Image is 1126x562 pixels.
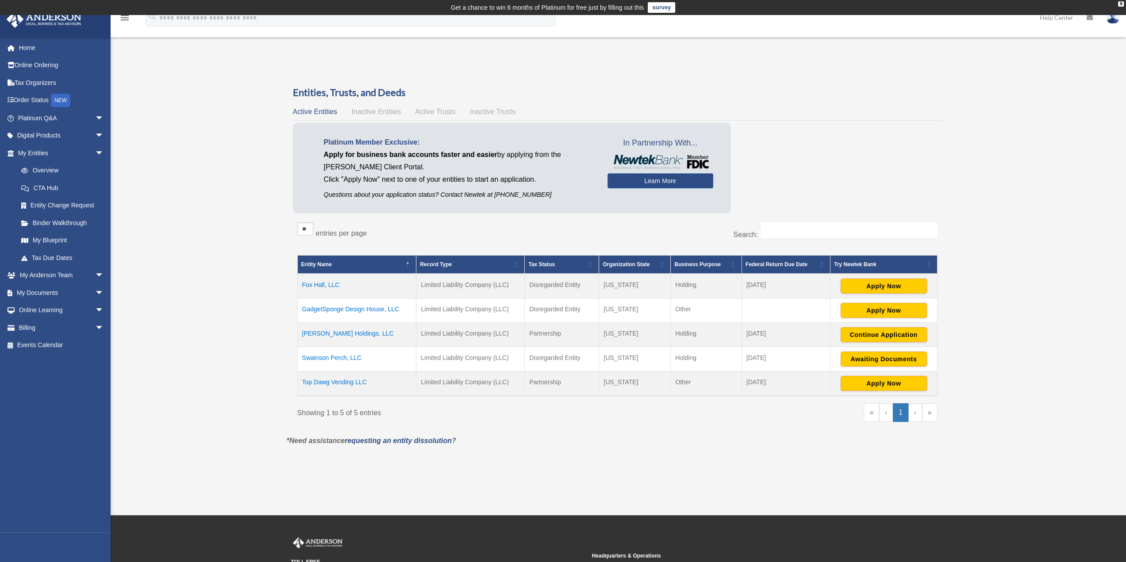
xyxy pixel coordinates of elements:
[742,255,830,274] th: Federal Return Due Date: Activate to sort
[324,173,594,186] p: Click "Apply Now" next to one of your entities to start an application.
[95,319,113,337] span: arrow_drop_down
[893,403,908,422] a: 1
[525,274,599,298] td: Disregarded Entity
[148,12,158,22] i: search
[841,303,927,318] button: Apply Now
[119,15,130,23] a: menu
[528,261,555,268] span: Tax Status
[599,347,671,371] td: [US_STATE]
[742,347,830,371] td: [DATE]
[841,279,927,294] button: Apply Now
[525,255,599,274] th: Tax Status: Activate to sort
[6,39,117,57] a: Home
[1106,11,1119,24] img: User Pic
[671,255,742,274] th: Business Purpose: Activate to sort
[599,255,671,274] th: Organization State: Activate to sort
[671,347,742,371] td: Holding
[293,108,337,115] span: Active Entities
[95,267,113,285] span: arrow_drop_down
[607,136,713,150] span: In Partnership With...
[599,322,671,347] td: [US_STATE]
[6,127,117,145] a: Digital Productsarrow_drop_down
[470,108,515,115] span: Inactive Trusts
[12,179,113,197] a: CTA Hub
[830,255,937,274] th: Try Newtek Bank : Activate to sort
[415,108,456,115] span: Active Trusts
[864,403,879,422] a: First
[12,162,108,180] a: Overview
[6,319,117,336] a: Billingarrow_drop_down
[733,231,757,238] label: Search:
[671,298,742,322] td: Other
[671,371,742,396] td: Other
[12,232,113,249] a: My Blueprint
[742,322,830,347] td: [DATE]
[6,74,117,92] a: Tax Organizers
[525,347,599,371] td: Disregarded Entity
[416,298,525,322] td: Limited Liability Company (LLC)
[841,376,927,391] button: Apply Now
[599,371,671,396] td: [US_STATE]
[119,12,130,23] i: menu
[603,261,649,268] span: Organization State
[416,274,525,298] td: Limited Liability Company (LLC)
[908,403,922,422] a: Next
[879,403,893,422] a: Previous
[293,86,942,99] h3: Entities, Trusts, and Deeds
[324,136,594,149] p: Platinum Member Exclusive:
[287,437,456,444] em: *Need assistance ?
[674,261,721,268] span: Business Purpose
[297,403,611,419] div: Showing 1 to 5 of 5 entries
[12,197,113,214] a: Entity Change Request
[297,298,416,322] td: GadgetSponge Design House, LLC
[525,298,599,322] td: Disregarded Entity
[416,255,525,274] th: Record Type: Activate to sort
[12,249,113,267] a: Tax Due Dates
[599,298,671,322] td: [US_STATE]
[416,322,525,347] td: Limited Liability Company (LLC)
[351,108,401,115] span: Inactive Entities
[420,261,452,268] span: Record Type
[416,347,525,371] td: Limited Liability Company (LLC)
[6,284,117,302] a: My Documentsarrow_drop_down
[742,274,830,298] td: [DATE]
[648,2,675,13] a: survey
[612,155,709,169] img: NewtekBankLogoSM.png
[301,261,332,268] span: Entity Name
[4,11,84,28] img: Anderson Advisors Platinum Portal
[525,371,599,396] td: Partnership
[416,371,525,396] td: Limited Liability Company (LLC)
[592,551,887,561] small: Headquarters & Operations
[6,336,117,354] a: Events Calendar
[324,149,594,173] p: by applying from the [PERSON_NAME] Client Portal.
[671,274,742,298] td: Holding
[599,274,671,298] td: [US_STATE]
[746,261,807,268] span: Federal Return Due Date
[51,94,70,107] div: NEW
[742,371,830,396] td: [DATE]
[95,109,113,127] span: arrow_drop_down
[1118,1,1124,7] div: close
[6,57,117,74] a: Online Ordering
[291,537,344,549] img: Anderson Advisors Platinum Portal
[95,302,113,320] span: arrow_drop_down
[607,173,713,188] a: Learn More
[6,302,117,319] a: Online Learningarrow_drop_down
[297,371,416,396] td: Top Dawg Vending LLC
[324,189,594,200] p: Questions about your application status? Contact Newtek at [PHONE_NUMBER]
[841,352,927,367] button: Awaiting Documents
[345,437,452,444] a: requesting an entity dissolution
[12,214,113,232] a: Binder Walkthrough
[6,92,117,110] a: Order StatusNEW
[841,327,927,342] button: Continue Application
[297,274,416,298] td: Fox Hall, LLC
[297,347,416,371] td: Swainson Perch, LLC
[297,255,416,274] th: Entity Name: Activate to invert sorting
[95,284,113,302] span: arrow_drop_down
[316,229,367,237] label: entries per page
[834,259,924,270] div: Try Newtek Bank
[671,322,742,347] td: Holding
[922,403,938,422] a: Last
[6,109,117,127] a: Platinum Q&Aarrow_drop_down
